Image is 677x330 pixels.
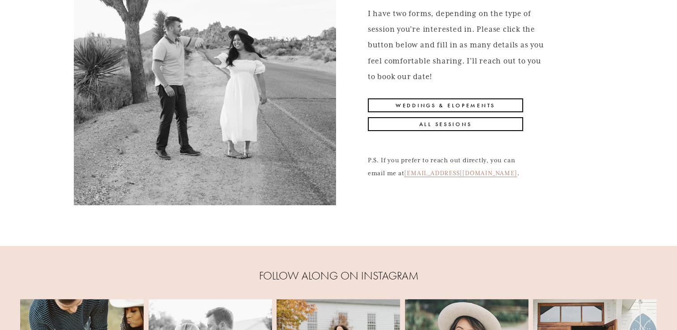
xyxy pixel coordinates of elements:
[368,98,523,112] a: Weddings & Elopements
[368,6,550,85] p: I have two forms, depending on the type of session you’re interested in. Please click the button ...
[368,154,523,180] p: P.S. If you prefer to reach out directly, you can email me at .
[404,169,517,177] a: [EMAIL_ADDRESS][DOMAIN_NAME]
[20,268,656,283] h4: FOLLOW ALONG ON INSTAGRAM
[368,117,523,131] a: All Sessions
